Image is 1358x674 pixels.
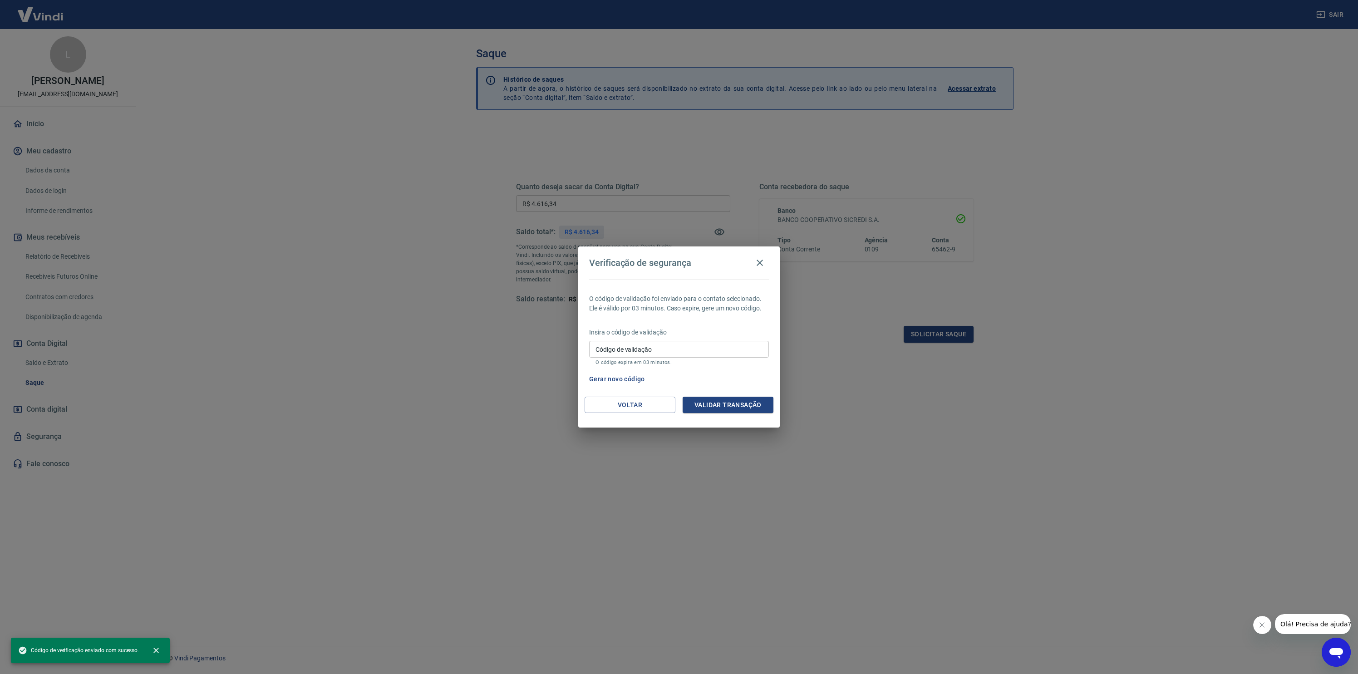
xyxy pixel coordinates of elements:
iframe: Mensagem da empresa [1275,614,1351,634]
span: Olá! Precisa de ajuda? [5,6,76,14]
iframe: Botão para abrir a janela de mensagens [1322,638,1351,667]
button: close [146,640,166,660]
p: O código expira em 03 minutos. [595,359,763,365]
iframe: Fechar mensagem [1253,616,1271,634]
button: Gerar novo código [586,371,649,388]
p: O código de validação foi enviado para o contato selecionado. Ele é válido por 03 minutos. Caso e... [589,294,769,313]
p: Insira o código de validação [589,328,769,337]
h4: Verificação de segurança [589,257,691,268]
button: Validar transação [683,397,773,413]
button: Voltar [585,397,675,413]
span: Código de verificação enviado com sucesso. [18,646,139,655]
